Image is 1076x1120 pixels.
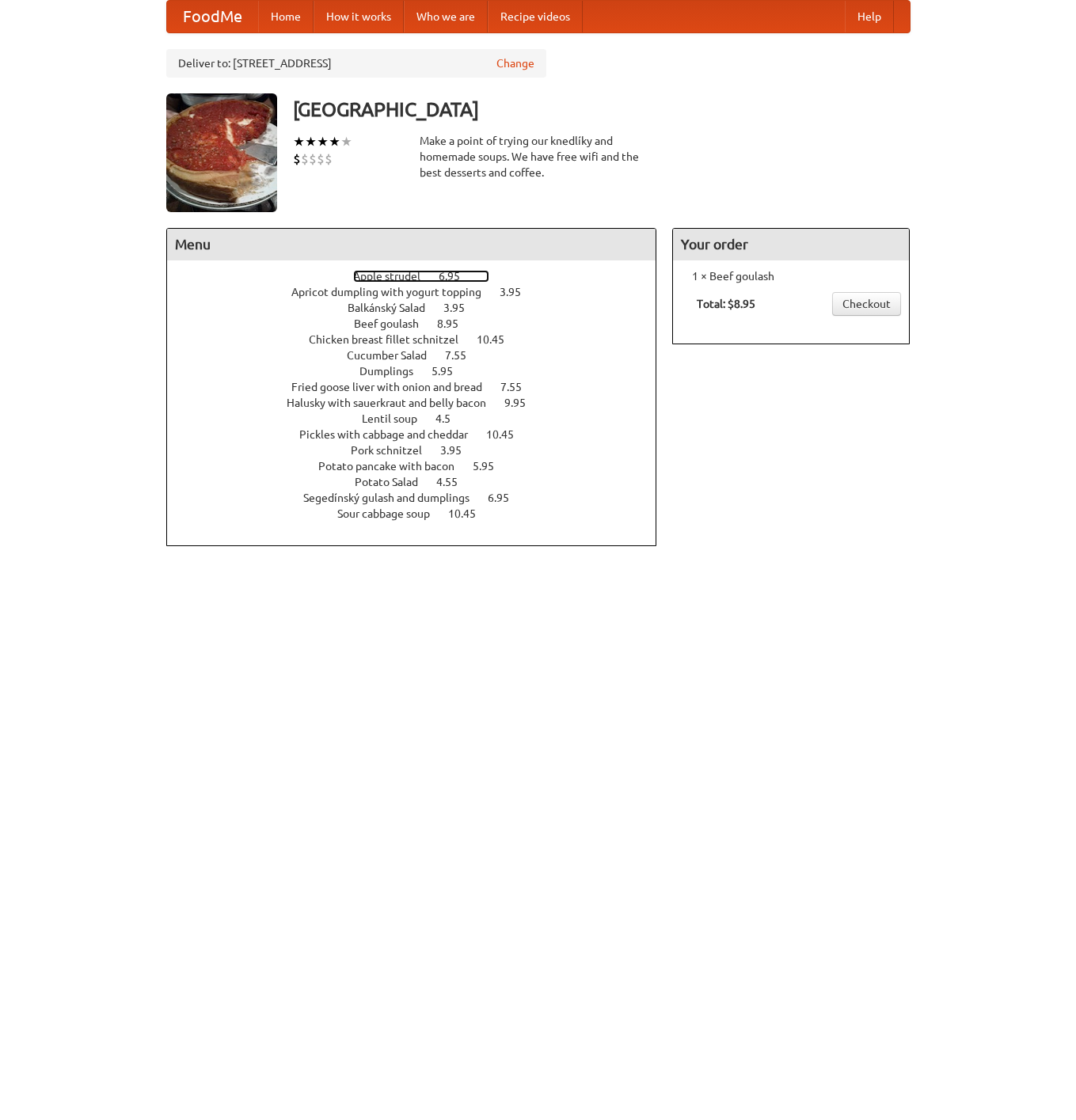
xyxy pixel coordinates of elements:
li: 1 × Beef goulash [681,268,901,284]
li: ★ [305,133,317,150]
h3: [GEOGRAPHIC_DATA] [293,93,911,125]
a: Apple strudel 6.95 [353,270,489,283]
a: FoodMe [167,1,258,32]
a: Recipe videos [488,1,583,32]
span: Fried goose liver with onion and bread [291,381,498,393]
a: Pickles with cabbage and cheddar 10.45 [299,428,543,441]
a: Beef goulash 8.95 [354,317,488,330]
a: Dumplings 5.95 [359,365,482,378]
span: 3.95 [500,286,537,298]
li: $ [293,150,301,168]
span: Pickles with cabbage and cheddar [299,428,484,441]
span: Dumplings [359,365,429,378]
span: 7.55 [445,349,482,362]
span: Potato pancake with bacon [318,460,470,473]
a: Who we are [404,1,488,32]
span: Segedínský gulash and dumplings [303,492,485,504]
li: ★ [293,133,305,150]
a: Sour cabbage soup 10.45 [337,507,505,520]
span: Pork schnitzel [351,444,438,457]
span: 9.95 [504,397,542,409]
h4: Your order [673,229,909,260]
span: 10.45 [477,333,520,346]
a: Cucumber Salad 7.55 [347,349,496,362]
a: Home [258,1,314,32]
a: Pork schnitzel 3.95 [351,444,491,457]
span: Apple strudel [353,270,436,283]
a: Segedínský gulash and dumplings 6.95 [303,492,538,504]
li: $ [325,150,333,168]
a: Fried goose liver with onion and bread 7.55 [291,381,551,393]
span: Balkánský Salad [348,302,441,314]
span: Lentil soup [362,412,433,425]
a: Chicken breast fillet schnitzel 10.45 [309,333,534,346]
li: ★ [340,133,352,150]
span: 6.95 [439,270,476,283]
span: 10.45 [486,428,530,441]
li: $ [301,150,309,168]
img: angular.jpg [166,93,277,212]
span: 3.95 [443,302,481,314]
a: Potato pancake with bacon 5.95 [318,460,523,473]
b: Total: $8.95 [697,298,755,310]
div: Make a point of trying our knedlíky and homemade soups. We have free wifi and the best desserts a... [420,133,657,180]
span: 3.95 [440,444,477,457]
li: ★ [329,133,340,150]
a: Checkout [832,292,901,316]
li: $ [309,150,317,168]
div: Deliver to: [STREET_ADDRESS] [166,49,546,78]
span: 7.55 [500,381,538,393]
span: 10.45 [448,507,492,520]
a: Halusky with sauerkraut and belly bacon 9.95 [287,397,555,409]
a: Lentil soup 4.5 [362,412,480,425]
a: Change [496,55,534,71]
span: Potato Salad [355,476,434,488]
span: 5.95 [432,365,469,378]
h4: Menu [167,229,656,260]
span: Apricot dumpling with yogurt topping [291,286,497,298]
a: Help [845,1,894,32]
span: Halusky with sauerkraut and belly bacon [287,397,502,409]
a: Apricot dumpling with yogurt topping 3.95 [291,286,550,298]
span: Cucumber Salad [347,349,443,362]
span: Sour cabbage soup [337,507,446,520]
a: Potato Salad 4.55 [355,476,487,488]
li: ★ [317,133,329,150]
span: 4.5 [435,412,466,425]
span: 6.95 [488,492,525,504]
span: 5.95 [473,460,510,473]
span: 4.55 [436,476,473,488]
li: $ [317,150,325,168]
span: 8.95 [437,317,474,330]
a: How it works [314,1,404,32]
span: Chicken breast fillet schnitzel [309,333,474,346]
a: Balkánský Salad 3.95 [348,302,494,314]
span: Beef goulash [354,317,435,330]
